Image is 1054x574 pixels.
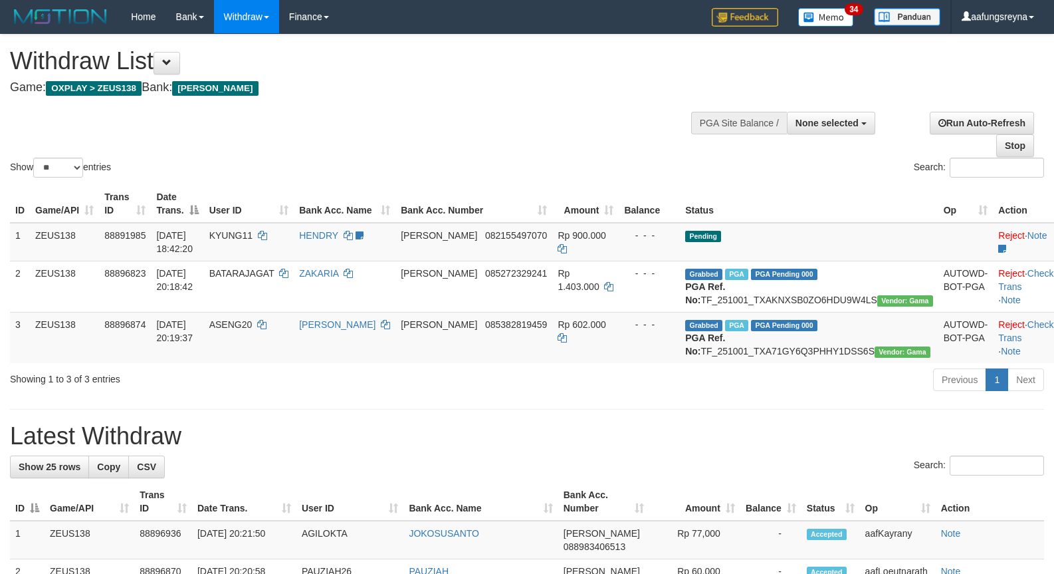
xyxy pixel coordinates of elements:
[10,367,429,386] div: Showing 1 to 3 of 3 entries
[564,541,625,552] span: Copy 088983406513 to clipboard
[936,483,1044,521] th: Action
[401,319,477,330] span: [PERSON_NAME]
[45,521,134,559] td: ZEUS138
[204,185,294,223] th: User ID: activate to sort column ascending
[192,483,296,521] th: Date Trans.: activate to sort column ascending
[619,185,680,223] th: Balance
[209,230,253,241] span: KYUNG11
[875,347,930,358] span: Vendor URL: https://trx31.1velocity.biz
[950,158,1044,178] input: Search:
[97,462,120,472] span: Copy
[680,312,938,363] td: TF_251001_TXA71GY6Q3PHHY1DSS6S
[485,230,547,241] span: Copy 082155497070 to clipboard
[740,483,801,521] th: Balance: activate to sort column ascending
[624,267,675,280] div: - - -
[680,185,938,223] th: Status
[156,268,193,292] span: [DATE] 20:18:42
[938,261,994,312] td: AUTOWD-BOT-PGA
[624,318,675,331] div: - - -
[998,319,1053,343] a: Check Trans
[712,8,778,27] img: Feedback.jpg
[877,295,933,307] span: Vendor URL: https://trx31.1velocity.biz
[403,483,558,521] th: Bank Acc. Name: activate to sort column ascending
[685,320,722,331] span: Grabbed
[46,81,142,96] span: OXPLAY > ZEUS138
[151,185,203,223] th: Date Trans.: activate to sort column descending
[209,319,253,330] span: ASENG20
[691,112,787,134] div: PGA Site Balance /
[10,521,45,559] td: 1
[860,483,936,521] th: Op: activate to sort column ascending
[104,230,146,241] span: 88891985
[10,7,111,27] img: MOTION_logo.png
[649,521,740,559] td: Rp 77,000
[30,261,99,312] td: ZEUS138
[401,268,477,279] span: [PERSON_NAME]
[938,185,994,223] th: Op: activate to sort column ascending
[30,223,99,261] td: ZEUS138
[45,483,134,521] th: Game/API: activate to sort column ascending
[685,281,725,305] b: PGA Ref. No:
[801,483,860,521] th: Status: activate to sort column ascending
[930,112,1034,134] a: Run Auto-Refresh
[996,134,1034,157] a: Stop
[740,521,801,559] td: -
[558,230,605,241] span: Rp 900.000
[914,456,1044,476] label: Search:
[685,269,722,280] span: Grabbed
[680,261,938,312] td: TF_251001_TXAKNXSB0ZO6HDU9W4LS
[564,528,640,539] span: [PERSON_NAME]
[933,368,986,391] a: Previous
[395,185,552,223] th: Bank Acc. Number: activate to sort column ascending
[685,231,721,242] span: Pending
[128,456,165,478] a: CSV
[10,48,689,74] h1: Withdraw List
[751,320,817,331] span: PGA Pending
[10,423,1044,450] h1: Latest Withdraw
[10,81,689,94] h4: Game: Bank:
[296,483,404,521] th: User ID: activate to sort column ascending
[558,319,605,330] span: Rp 602.000
[401,230,477,241] span: [PERSON_NAME]
[10,261,30,312] td: 2
[914,158,1044,178] label: Search:
[787,112,875,134] button: None selected
[998,268,1025,279] a: Reject
[88,456,129,478] a: Copy
[172,81,258,96] span: [PERSON_NAME]
[192,521,296,559] td: [DATE] 20:21:50
[134,521,192,559] td: 88896936
[134,483,192,521] th: Trans ID: activate to sort column ascending
[751,269,817,280] span: PGA Pending
[30,185,99,223] th: Game/API: activate to sort column ascending
[552,185,619,223] th: Amount: activate to sort column ascending
[485,268,547,279] span: Copy 085272329241 to clipboard
[998,268,1053,292] a: Check Trans
[294,185,395,223] th: Bank Acc. Name: activate to sort column ascending
[558,483,649,521] th: Bank Acc. Number: activate to sort column ascending
[485,319,547,330] span: Copy 085382819459 to clipboard
[798,8,854,27] img: Button%20Memo.svg
[725,320,748,331] span: Marked by aafanarl
[1001,346,1021,357] a: Note
[209,268,274,279] span: BATARAJAGAT
[998,230,1025,241] a: Reject
[795,118,859,128] span: None selected
[10,223,30,261] td: 1
[938,312,994,363] td: AUTOWD-BOT-PGA
[950,456,1044,476] input: Search:
[299,268,338,279] a: ZAKARIA
[30,312,99,363] td: ZEUS138
[156,319,193,343] span: [DATE] 20:19:37
[10,483,45,521] th: ID: activate to sort column descending
[941,528,961,539] a: Note
[845,3,863,15] span: 34
[299,230,338,241] a: HENDRY
[409,528,479,539] a: JOKOSUSANTO
[10,456,89,478] a: Show 25 rows
[10,158,111,178] label: Show entries
[807,529,847,540] span: Accepted
[299,319,375,330] a: [PERSON_NAME]
[986,368,1008,391] a: 1
[156,230,193,254] span: [DATE] 18:42:20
